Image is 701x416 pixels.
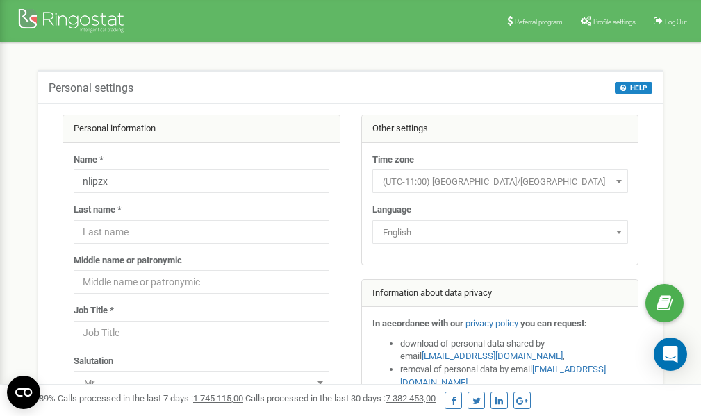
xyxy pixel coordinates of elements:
[74,304,114,317] label: Job Title *
[372,203,411,217] label: Language
[422,351,563,361] a: [EMAIL_ADDRESS][DOMAIN_NAME]
[74,371,329,394] span: Mr.
[79,374,324,393] span: Mr.
[362,115,638,143] div: Other settings
[400,338,628,363] li: download of personal data shared by email ,
[665,18,687,26] span: Log Out
[615,82,652,94] button: HELP
[245,393,436,403] span: Calls processed in the last 30 days :
[74,321,329,344] input: Job Title
[377,223,623,242] span: English
[593,18,636,26] span: Profile settings
[49,82,133,94] h5: Personal settings
[193,393,243,403] u: 1 745 115,00
[400,363,628,389] li: removal of personal data by email ,
[74,169,329,193] input: Name
[520,318,587,328] strong: you can request:
[58,393,243,403] span: Calls processed in the last 7 days :
[654,338,687,371] div: Open Intercom Messenger
[386,393,436,403] u: 7 382 453,00
[377,172,623,192] span: (UTC-11:00) Pacific/Midway
[7,376,40,409] button: Open CMP widget
[74,153,104,167] label: Name *
[362,280,638,308] div: Information about data privacy
[74,254,182,267] label: Middle name or patronymic
[372,220,628,244] span: English
[515,18,563,26] span: Referral program
[372,169,628,193] span: (UTC-11:00) Pacific/Midway
[372,318,463,328] strong: In accordance with our
[74,355,113,368] label: Salutation
[74,270,329,294] input: Middle name or patronymic
[74,220,329,244] input: Last name
[465,318,518,328] a: privacy policy
[372,153,414,167] label: Time zone
[63,115,340,143] div: Personal information
[74,203,122,217] label: Last name *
